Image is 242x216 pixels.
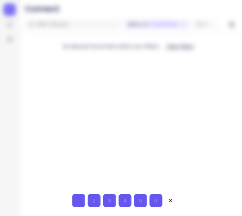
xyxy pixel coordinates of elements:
input: Code entry digit 3 [103,194,116,207]
input: Code entry digit 6 [149,194,162,207]
input: Code entry digit 5 [134,194,147,207]
input: Code entry digit 1 [72,194,85,207]
input: Code entry digit 2 [88,194,100,207]
input: Code entry digit 4 [118,194,131,207]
